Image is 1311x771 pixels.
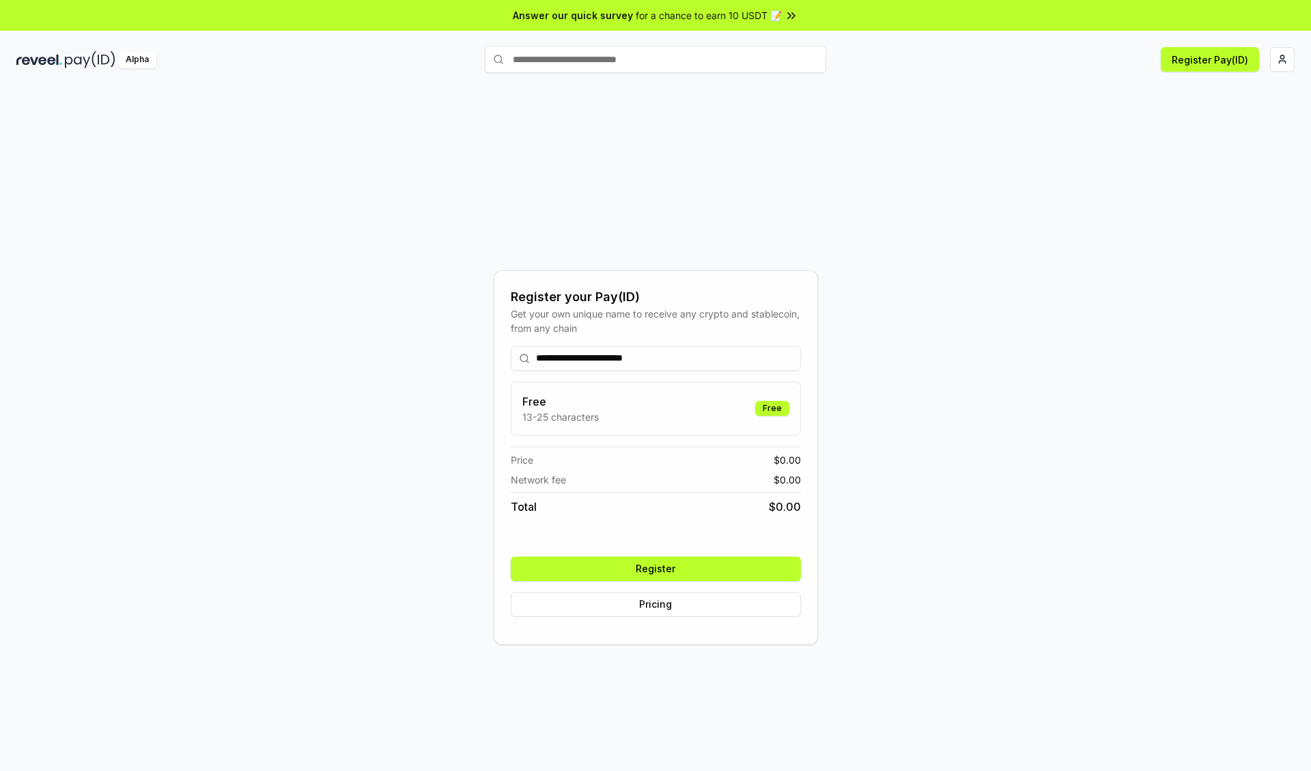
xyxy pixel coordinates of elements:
[65,51,115,68] img: pay_id
[511,288,801,307] div: Register your Pay(ID)
[774,473,801,487] span: $ 0.00
[511,592,801,617] button: Pricing
[769,499,801,515] span: $ 0.00
[636,8,782,23] span: for a chance to earn 10 USDT 📝
[511,307,801,335] div: Get your own unique name to receive any crypto and stablecoin, from any chain
[774,453,801,467] span: $ 0.00
[522,410,599,424] p: 13-25 characters
[118,51,156,68] div: Alpha
[16,51,62,68] img: reveel_dark
[511,473,566,487] span: Network fee
[511,499,537,515] span: Total
[511,453,533,467] span: Price
[522,393,599,410] h3: Free
[511,557,801,581] button: Register
[513,8,633,23] span: Answer our quick survey
[1161,47,1259,72] button: Register Pay(ID)
[755,401,789,416] div: Free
